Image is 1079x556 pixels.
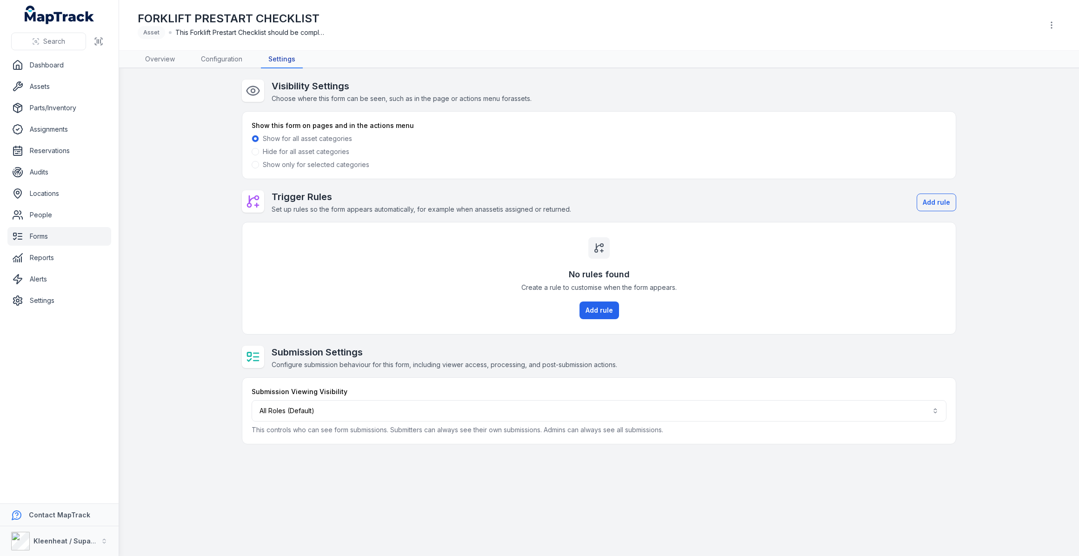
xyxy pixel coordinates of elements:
strong: Contact MapTrack [29,511,90,519]
h2: Trigger Rules [272,190,571,203]
a: Assignments [7,120,111,139]
span: Choose where this form can be seen, such as in the page or actions menu for assets . [272,94,532,102]
div: Asset [138,26,165,39]
a: Forms [7,227,111,246]
p: This controls who can see form submissions. Submitters can always see their own submissions. Admi... [252,425,946,435]
label: Show this form on pages and in the actions menu [252,121,414,130]
h2: Visibility Settings [272,80,532,93]
button: All Roles (Default) [252,400,946,422]
a: Alerts [7,270,111,288]
a: Parts/Inventory [7,99,111,117]
label: Hide for all asset categories [263,147,349,156]
a: Reservations [7,141,111,160]
span: Configure submission behaviour for this form, including viewer access, processing, and post-submi... [272,361,617,368]
h3: No rules found [569,268,630,281]
h2: Submission Settings [272,346,617,359]
button: Add rule [579,301,619,319]
a: People [7,206,111,224]
a: Locations [7,184,111,203]
span: Set up rules so the form appears automatically, for example when an asset is assigned or returned. [272,205,571,213]
a: MapTrack [25,6,94,24]
label: Submission Viewing Visibility [252,387,347,396]
button: Add rule [917,194,956,211]
h1: FORKLIFT PRESTART CHECKLIST [138,11,324,26]
label: Show only for selected categories [263,160,369,169]
a: Assets [7,77,111,96]
a: Configuration [193,51,250,68]
a: Reports [7,248,111,267]
a: Dashboard [7,56,111,74]
a: Overview [138,51,182,68]
span: Create a rule to customise when the form appears. [521,283,677,292]
strong: Kleenheat / Supagas [33,537,103,545]
label: Show for all asset categories [263,134,352,143]
span: This Forklift Prestart Checklist should be completed every day before starting forklift operations. [175,28,324,37]
a: Settings [261,51,303,68]
a: Audits [7,163,111,181]
span: Search [43,37,65,46]
button: Search [11,33,86,50]
a: Settings [7,291,111,310]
